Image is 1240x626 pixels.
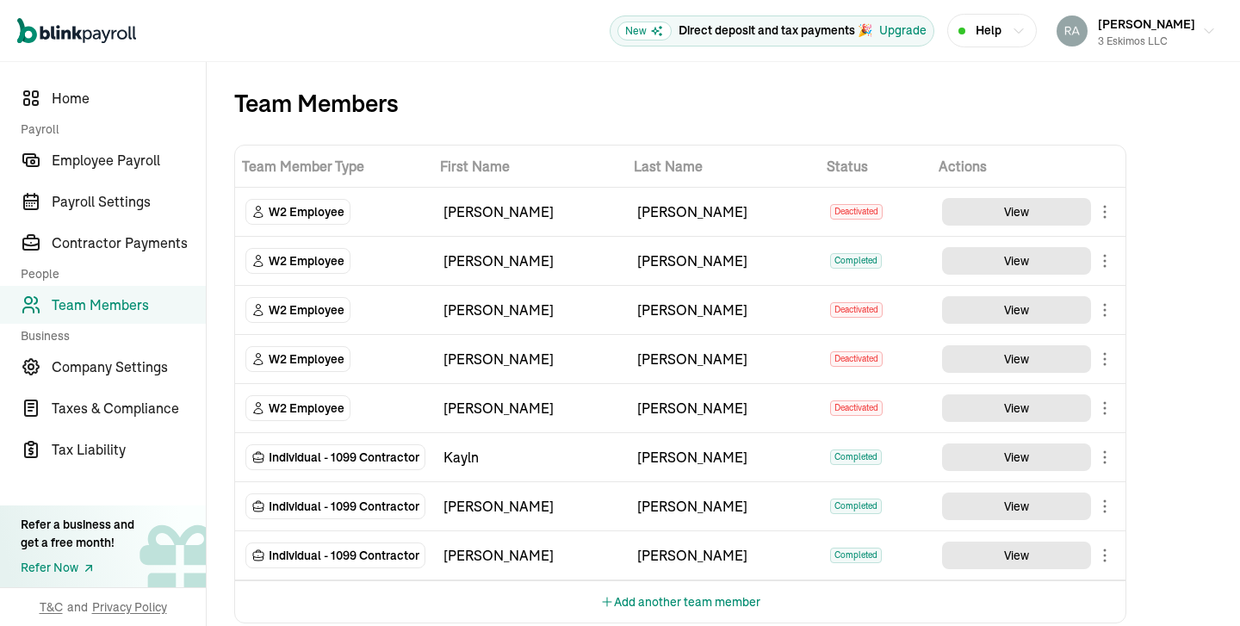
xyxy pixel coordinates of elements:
div: [PERSON_NAME] [637,398,810,418]
button: View [942,542,1091,569]
div: [PERSON_NAME] [637,447,810,468]
span: Taxes & Compliance [52,398,206,418]
span: W2 Employee [269,203,344,220]
span: Payroll [21,121,195,138]
span: New [617,22,672,40]
span: Completed [830,449,882,465]
iframe: Chat Widget [1154,543,1240,626]
p: Direct deposit and tax payments 🎉 [679,22,872,40]
span: Tax Liability [52,439,206,460]
button: [PERSON_NAME]3 Eskimos LLC [1050,9,1223,53]
button: View [942,296,1091,324]
div: [PERSON_NAME] [637,201,810,222]
span: Deactivated [830,400,883,416]
table: TeamMembers [235,146,1125,580]
span: Payroll Settings [52,191,206,212]
span: Deactivated [830,204,883,220]
span: Help [976,22,1001,40]
div: [PERSON_NAME] [637,545,810,566]
span: Completed [830,253,882,269]
span: Individual - 1099 Contractor [269,498,419,515]
span: Team Members [52,294,206,315]
div: [PERSON_NAME] [637,496,810,517]
div: [PERSON_NAME] [637,300,810,320]
span: W2 Employee [269,252,344,270]
button: View [942,247,1091,275]
span: Privacy Policy [92,598,167,616]
div: Kayln [443,447,617,468]
span: Team Member Type [242,156,426,177]
div: [PERSON_NAME] [443,545,617,566]
span: First Name [440,156,620,177]
span: Last Name [634,156,814,177]
button: View [942,198,1091,226]
button: View [942,345,1091,373]
span: Actions [939,156,1119,177]
div: Refer a business and get a free month! [21,516,134,552]
span: Completed [830,548,882,563]
span: W2 Employee [269,301,344,319]
div: [PERSON_NAME] [443,349,617,369]
button: View [942,493,1091,520]
div: [PERSON_NAME] [637,349,810,369]
nav: Global [17,6,136,56]
span: W2 Employee [269,350,344,368]
span: T&C [40,598,63,616]
button: View [942,394,1091,422]
span: Business [21,327,195,344]
button: Help [947,14,1037,47]
div: [PERSON_NAME] [637,251,810,271]
span: Deactivated [830,351,883,367]
span: Individual - 1099 Contractor [269,449,419,466]
div: [PERSON_NAME] [443,300,617,320]
span: Contractor Payments [52,232,206,253]
div: [PERSON_NAME] [443,398,617,418]
span: [PERSON_NAME] [1098,16,1195,32]
span: Completed [830,499,882,514]
div: [PERSON_NAME] [443,251,617,271]
div: 3 Eskimos LLC [1098,34,1195,49]
span: Home [52,88,206,108]
a: Refer Now [21,559,134,577]
div: [PERSON_NAME] [443,496,617,517]
span: Employee Payroll [52,150,206,170]
span: Individual - 1099 Contractor [269,547,419,564]
div: [PERSON_NAME] [443,201,617,222]
p: Team Members [234,90,399,117]
button: View [942,443,1091,471]
span: People [21,265,195,282]
span: Status [827,156,925,177]
span: W2 Employee [269,400,344,417]
button: Add another team member [600,581,760,623]
span: Deactivated [830,302,883,318]
button: Upgrade [879,22,927,40]
span: Company Settings [52,356,206,377]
